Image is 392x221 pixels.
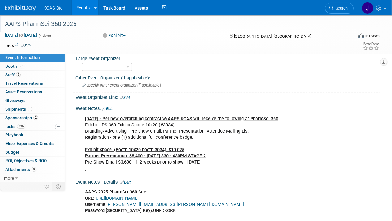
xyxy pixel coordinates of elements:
[363,42,379,45] div: Event Rating
[28,107,32,111] span: 1
[85,153,206,159] b: Partner Presentation $8,400 - [DATE] 330 - 430PM STAGE 2
[85,147,184,152] b: Exhibit space (Booth 10x20 booth 3034) $10,025
[0,88,65,96] a: Asset Reservations
[38,34,51,38] span: (4 days)
[85,116,278,121] b: [DATE] - Per new overarching contract w/AAPS KCAS will receive the following at PharmSci 360
[325,32,380,41] div: Event Format
[334,6,348,11] span: Search
[0,165,65,174] a: Attachments8
[362,2,373,14] img: Jocelyn King
[5,55,40,60] span: Event Information
[5,107,32,112] span: Shipments
[0,174,65,182] a: more
[75,73,380,81] div: Other Event Organizer (if applicable):
[5,115,38,120] span: Sponsorships
[0,131,65,139] a: Playbook
[5,5,36,11] img: ExhibitDay
[5,42,31,49] td: Tags
[81,113,320,175] div: Exhibit - PS 360 Exhibit Space 10x20 (#3034) Branding/Advertising - Pre-show email, Partner Prese...
[5,132,23,137] span: Playbook
[33,115,38,120] span: 2
[0,139,65,148] a: Misc. Expenses & Credits
[120,180,131,185] a: Edit
[5,141,54,146] span: Misc. Expenses & Credits
[52,182,65,190] td: Toggle Event Tabs
[0,105,65,113] a: Shipments1
[3,19,348,30] div: AAPS PharmSci 360 2025
[0,53,65,62] a: Event Information
[0,71,65,79] a: Staff2
[17,124,25,129] span: 29%
[5,167,36,172] span: Attachments
[325,3,354,14] a: Search
[106,202,244,207] a: [PERSON_NAME][EMAIL_ADDRESS][PERSON_NAME][DOMAIN_NAME]
[0,62,65,70] a: Booth
[18,33,24,38] span: to
[5,158,47,163] span: ROI, Objectives & ROO
[82,83,161,87] span: Specify other event organizer (if applicable)
[0,96,65,105] a: Giveaways
[94,196,139,201] a: [URL][DOMAIN_NAME]
[85,159,201,165] b: Pre-Show Email $3,600 - 1-2 weeks prior to show - [DATE]
[75,93,380,101] div: Event Organizer Link:
[5,98,25,103] span: Giveaways
[0,148,65,156] a: Budget
[5,32,37,38] span: [DATE] [DATE]
[365,33,380,38] div: In-Person
[102,107,113,111] a: Edit
[16,72,21,77] span: 2
[85,208,153,213] b: Password [SECURITY_DATA] Key):
[5,124,25,129] span: Tasks
[5,89,42,94] span: Asset Reservations
[0,79,65,87] a: Travel Reservations
[5,64,24,69] span: Booth
[120,96,130,100] a: Edit
[76,54,377,62] div: Large Event Organizer:
[0,114,65,122] a: Sponsorships2
[85,196,94,201] b: URL:
[234,34,312,39] span: [GEOGRAPHIC_DATA], [GEOGRAPHIC_DATA]
[5,81,43,86] span: Travel Reservations
[0,122,65,131] a: Tasks29%
[75,104,380,112] div: Event Notes:
[0,157,65,165] a: ROI, Objectives & ROO
[20,64,23,68] i: Booth reservation complete
[43,6,62,11] span: KCAS Bio
[4,176,14,181] span: more
[85,189,148,195] b: AAPS 2025 PharmSci 360 Site:
[101,32,128,39] button: Exhibit
[21,44,31,48] a: Edit
[5,150,19,155] span: Budget
[358,33,364,38] img: Format-Inperson.png
[5,72,21,77] span: Staff
[75,177,380,185] div: Event Notes - Details:
[85,202,106,207] b: Username:
[41,182,52,190] td: Personalize Event Tab Strip
[32,167,36,172] span: 8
